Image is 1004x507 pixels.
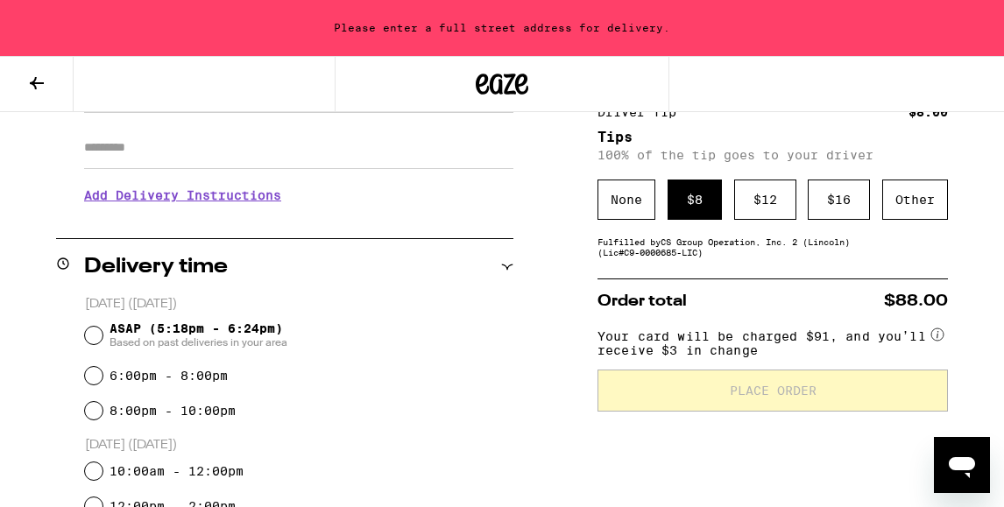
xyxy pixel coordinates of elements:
[884,293,948,309] span: $88.00
[934,437,990,493] iframe: Button to launch messaging window, conversation in progress
[85,296,513,313] p: [DATE] ([DATE])
[597,130,948,144] h5: Tips
[84,257,228,278] h2: Delivery time
[909,106,948,118] div: $8.00
[730,384,817,397] span: Place Order
[808,180,870,220] div: $ 16
[734,180,796,220] div: $ 12
[110,369,228,383] label: 6:00pm - 8:00pm
[110,335,287,349] span: Based on past deliveries in your area
[84,215,513,229] p: We'll contact you at [PHONE_NUMBER] when we arrive
[597,323,927,357] span: Your card will be charged $91, and you’ll receive $3 in change
[110,404,236,418] label: 8:00pm - 10:00pm
[110,321,287,349] span: ASAP (5:18pm - 6:24pm)
[84,175,513,215] h3: Add Delivery Instructions
[110,464,244,478] label: 10:00am - 12:00pm
[597,370,948,412] button: Place Order
[597,106,689,118] div: Driver Tip
[597,180,655,220] div: None
[597,236,948,257] div: Fulfilled by CS Group Operation, Inc. 2 (Lincoln) (Lic# C9-0000685-LIC )
[597,148,948,162] p: 100% of the tip goes to your driver
[668,180,722,220] div: $ 8
[882,180,948,220] div: Other
[597,293,687,309] span: Order total
[85,437,513,454] p: [DATE] ([DATE])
